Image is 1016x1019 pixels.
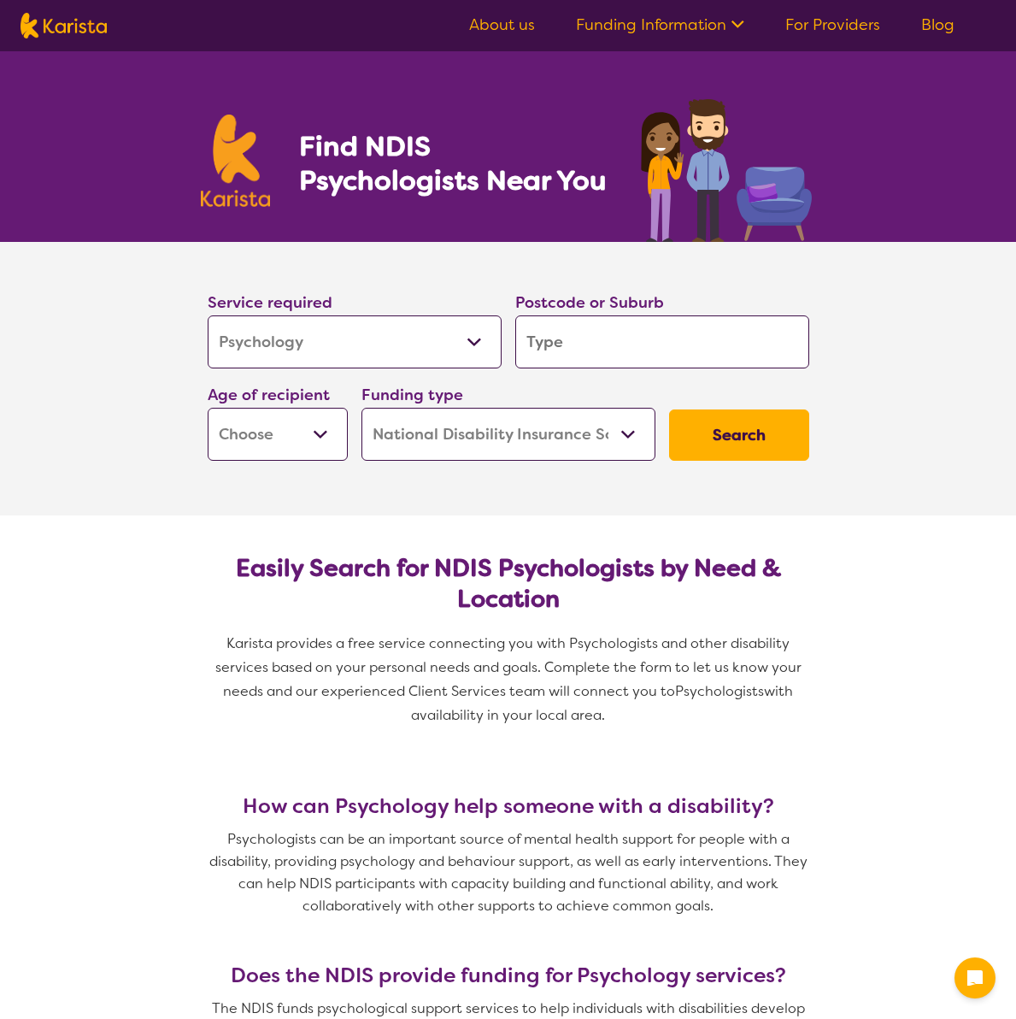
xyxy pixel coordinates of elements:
h2: Easily Search for NDIS Psychologists by Need & Location [221,553,796,615]
a: Funding Information [576,15,744,35]
span: Karista provides a free service connecting you with Psychologists and other disability services b... [215,634,805,700]
label: Age of recipient [208,385,330,405]
label: Funding type [361,385,463,405]
h1: Find NDIS Psychologists Near You [299,129,615,197]
h3: How can Psychology help someone with a disability? [201,794,816,818]
h3: Does the NDIS provide funding for Psychology services? [201,963,816,987]
label: Service required [208,292,332,313]
img: psychology [635,92,816,242]
span: Psychologists [675,682,764,700]
button: Search [669,409,809,461]
a: For Providers [785,15,880,35]
p: Psychologists can be an important source of mental health support for people with a disability, p... [201,828,816,917]
a: Blog [921,15,954,35]
input: Type [515,315,809,368]
img: Karista logo [201,115,271,207]
img: Karista logo [21,13,107,38]
a: About us [469,15,535,35]
label: Postcode or Suburb [515,292,664,313]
